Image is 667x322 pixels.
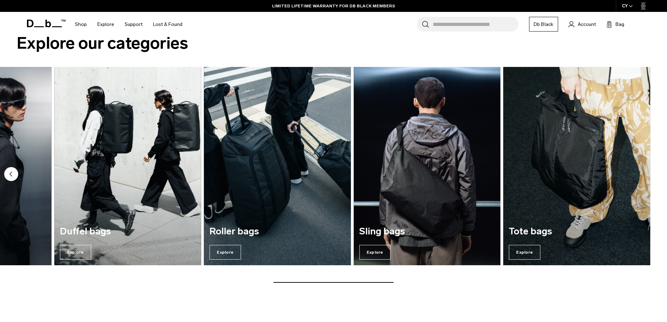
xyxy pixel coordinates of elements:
a: Explore [97,12,114,37]
span: Bag [616,21,624,28]
div: 5 / 7 [204,67,351,265]
a: Duffel bags Explore [54,67,201,265]
span: Account [578,21,596,28]
h3: Roller bags [209,226,345,237]
button: Bag [606,20,624,28]
a: Shop [75,12,87,37]
h2: Explore our categories [17,31,650,56]
div: 4 / 7 [54,67,201,265]
span: Explore [359,245,391,260]
span: Explore [509,245,540,260]
a: LIMITED LIFETIME WARRANTY FOR DB BLACK MEMBERS [272,3,395,9]
a: Account [569,20,596,28]
a: Tote bags Explore [503,67,650,265]
span: Explore [209,245,241,260]
a: Support [125,12,143,37]
nav: Main Navigation [70,12,188,37]
h3: Tote bags [509,226,645,237]
span: Explore [60,245,91,260]
a: Lost & Found [153,12,182,37]
h3: Duffel bags [60,226,196,237]
button: Previous slide [4,167,18,183]
div: 6 / 7 [354,67,501,265]
a: Roller bags Explore [204,67,351,265]
a: Db Black [529,17,558,32]
h3: Sling bags [359,226,495,237]
a: Sling bags Explore [354,67,501,265]
div: 7 / 7 [503,67,650,265]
